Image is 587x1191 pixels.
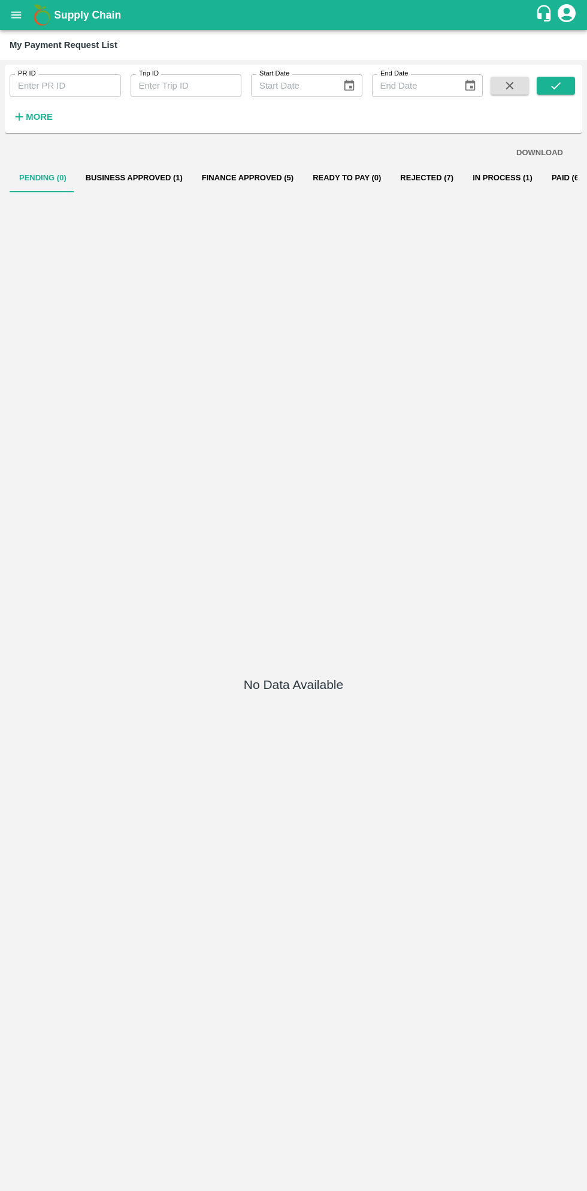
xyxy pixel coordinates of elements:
[54,9,121,21] b: Supply Chain
[372,74,454,97] input: End Date
[139,69,159,78] label: Trip ID
[10,37,117,53] div: My Payment Request List
[391,164,463,192] button: Rejected (7)
[556,2,577,28] div: account of current user
[459,74,482,97] button: Choose date
[54,7,535,23] a: Supply Chain
[512,143,568,164] button: DOWNLOAD
[26,112,53,122] strong: More
[463,164,542,192] button: In Process (1)
[192,164,303,192] button: Finance Approved (5)
[30,3,54,27] img: logo
[10,164,76,192] button: Pending (0)
[10,74,121,97] input: Enter PR ID
[10,107,56,127] button: More
[2,1,30,29] button: open drawer
[131,74,242,97] input: Enter Trip ID
[338,74,361,97] button: Choose date
[76,164,192,192] button: Business Approved (1)
[259,69,289,78] label: Start Date
[380,69,408,78] label: End Date
[535,4,556,26] div: customer-support
[244,676,343,693] h5: No Data Available
[18,69,36,78] label: PR ID
[251,74,333,97] input: Start Date
[303,164,391,192] button: Ready To Pay (0)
